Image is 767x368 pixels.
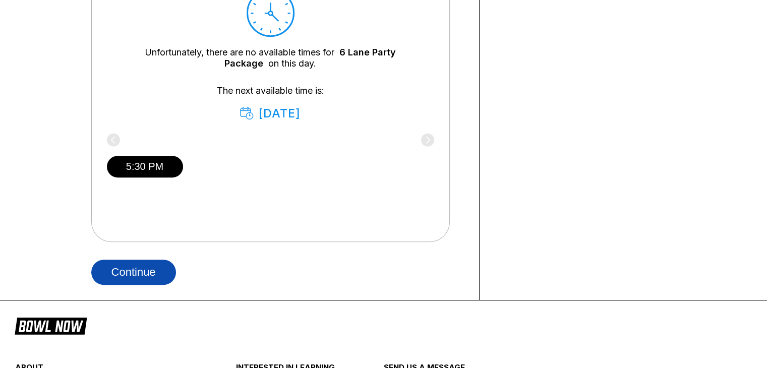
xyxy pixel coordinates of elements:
button: Continue [91,260,176,285]
div: Unfortunately, there are no available times for on this day. [122,47,419,69]
a: 6 Lane Party Package [224,47,396,69]
div: [DATE] [240,106,301,120]
button: 5:30 PM [107,156,183,177]
div: The next available time is: [122,85,419,120]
